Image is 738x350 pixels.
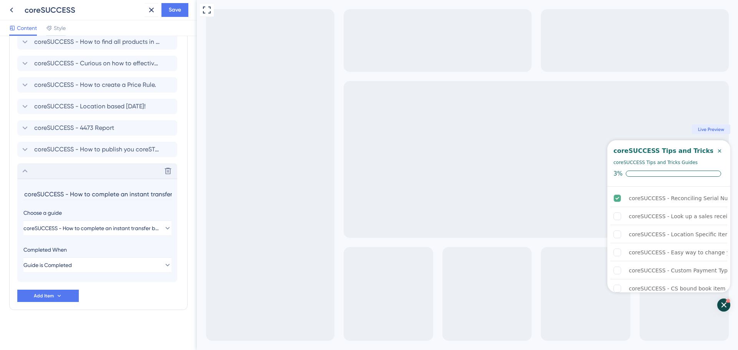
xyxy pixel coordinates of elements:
[432,230,562,239] div: coreSUCCESS - Location Specific Item Pricing - B
[23,208,171,217] div: Choose a guide
[23,257,171,273] button: Guide is Completed
[414,190,530,207] div: coreSUCCESS - Reconciling Serial Numbers To Inventory is complete.
[432,212,536,221] div: coreSUCCESS - Look up a sales receipt
[23,188,173,200] input: Header
[417,170,426,177] div: 3%
[23,224,161,233] span: coreSUCCESS - How to complete an instant transfer between locations.
[414,280,530,297] div: coreSUCCESS - CS bound book item not synced with CF is incomplete.
[411,187,534,294] div: Checklist items
[411,140,534,292] div: Checklist Container
[501,126,527,133] span: Live Preview
[17,290,79,302] button: Add Item
[520,299,534,312] div: Open Checklist, remaining modules: 28
[169,5,181,15] span: Save
[432,266,578,275] div: coreSUCCESS - Custom Payment Types and Donations
[417,146,543,156] div: coreSUCCESS Tips and Tricks Guides
[23,260,72,270] span: Guide is Completed
[414,208,530,225] div: coreSUCCESS - Look up a sales receipt is incomplete.
[414,262,530,279] div: coreSUCCESS - Custom Payment Types and Donations is incomplete.
[54,23,66,33] span: Style
[432,248,564,257] div: coreSUCCESS - Easy way to change your register
[34,145,161,154] span: coreSUCCESS - How to publish you coreSTORE items to coreFORCE
[34,123,114,133] span: coreSUCCESS - 4473 Report
[417,159,501,166] div: coreSUCCESS Tips and Tricks Guides
[34,59,161,68] span: coreSUCCESS - Curious on how to effectively use options in coreSTORE?
[432,284,582,293] div: coreSUCCESS - CS bound book item not synced with CF
[34,37,161,46] span: coreSUCCESS - How to find all products in a category.
[23,245,171,254] div: Completed When
[25,5,141,15] div: coreSUCCESS
[34,293,54,299] span: Add Item
[518,146,527,156] div: Close Checklist
[34,102,146,111] span: coreSUCCESS - Location based [DATE]!
[414,244,530,261] div: coreSUCCESS - Easy way to change your register is incomplete.
[34,80,156,90] span: coreSUCCESS - How to create a Price Rule.
[414,226,530,243] div: coreSUCCESS - Location Specific Item Pricing - B is incomplete.
[432,194,583,203] div: coreSUCCESS - Reconciling Serial Numbers To Inventory
[17,23,37,33] span: Content
[529,299,533,303] div: 28
[23,221,171,236] button: coreSUCCESS - How to complete an instant transfer between locations.
[417,170,527,177] div: Checklist progress: 3%
[161,3,188,17] button: Save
